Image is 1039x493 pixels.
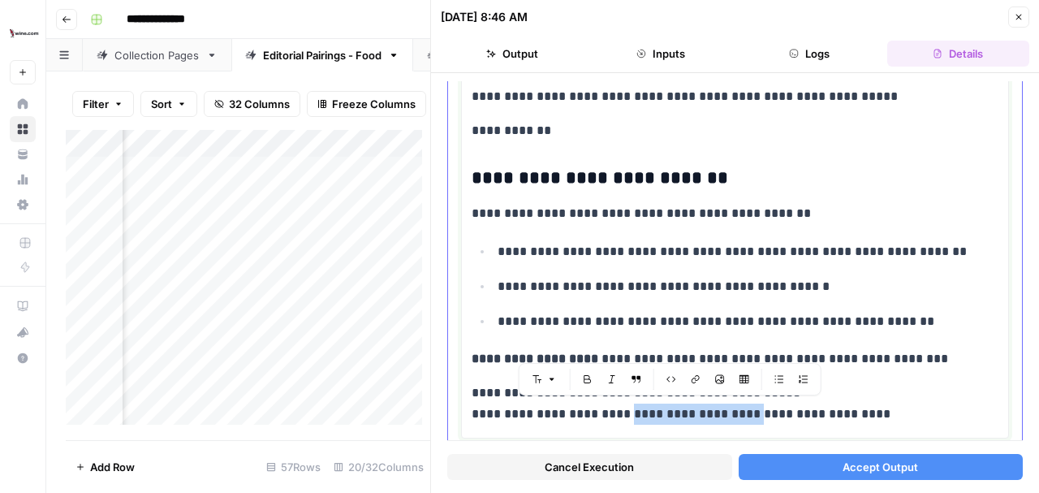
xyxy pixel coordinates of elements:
[10,116,36,142] a: Browse
[441,41,583,67] button: Output
[589,41,731,67] button: Inputs
[10,91,36,117] a: Home
[72,91,134,117] button: Filter
[447,454,732,480] button: Cancel Execution
[307,91,426,117] button: Freeze Columns
[10,141,36,167] a: Your Data
[83,96,109,112] span: Filter
[887,41,1029,67] button: Details
[263,47,382,63] div: Editorial Pairings - Food
[11,320,35,344] div: What's new?
[10,19,39,48] img: Wine Logo
[66,454,144,480] button: Add Row
[10,345,36,371] button: Help + Support
[10,166,36,192] a: Usage
[739,41,881,67] button: Logs
[10,13,36,54] button: Workspace: Wine
[545,459,634,475] span: Cancel Execution
[739,454,1024,480] button: Accept Output
[413,39,562,71] a: Editorial - Luxury
[10,293,36,319] a: AirOps Academy
[114,47,200,63] div: Collection Pages
[231,39,413,71] a: Editorial Pairings - Food
[327,454,430,480] div: 20/32 Columns
[260,454,327,480] div: 57 Rows
[441,9,528,25] div: [DATE] 8:46 AM
[90,459,135,475] span: Add Row
[151,96,172,112] span: Sort
[843,459,918,475] span: Accept Output
[229,96,290,112] span: 32 Columns
[10,192,36,218] a: Settings
[83,39,231,71] a: Collection Pages
[204,91,300,117] button: 32 Columns
[10,319,36,345] button: What's new?
[140,91,197,117] button: Sort
[332,96,416,112] span: Freeze Columns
